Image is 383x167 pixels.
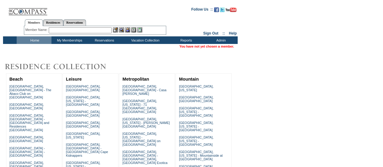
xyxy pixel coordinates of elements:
[168,36,203,44] td: Reports
[180,45,234,48] span: You have not yet chosen a member.
[66,132,101,139] a: [GEOGRAPHIC_DATA], [US_STATE]
[214,9,219,13] a: Become our fan on Facebook
[226,8,236,12] img: Subscribe to our YouTube Channel
[66,95,101,106] a: [GEOGRAPHIC_DATA], [US_STATE] - [GEOGRAPHIC_DATA]
[122,77,149,82] a: Metropolitan
[122,132,160,146] a: [GEOGRAPHIC_DATA], [US_STATE] - [GEOGRAPHIC_DATA] on [GEOGRAPHIC_DATA]
[51,36,86,44] td: My Memberships
[66,77,82,82] a: Leisure
[226,9,236,13] a: Subscribe to our YouTube Channel
[179,121,213,132] a: [GEOGRAPHIC_DATA], [US_STATE] - [GEOGRAPHIC_DATA]
[223,31,225,35] span: ::
[113,27,118,32] img: b_edit.gif
[121,36,168,44] td: Vacation Collection
[214,7,219,12] img: Become our fan on Facebook
[191,7,213,14] td: Follow Us ::
[9,103,44,110] a: [GEOGRAPHIC_DATA], [GEOGRAPHIC_DATA]
[3,61,121,73] img: Destinations by Exclusive Resorts
[122,117,170,128] a: [GEOGRAPHIC_DATA], [US_STATE] - [PERSON_NAME][GEOGRAPHIC_DATA]
[179,85,213,92] a: [GEOGRAPHIC_DATA], [US_STATE]
[122,150,167,165] a: [GEOGRAPHIC_DATA], [GEOGRAPHIC_DATA] - [GEOGRAPHIC_DATA], [GEOGRAPHIC_DATA] Exotica
[220,7,225,12] img: Follow us on Twitter
[17,36,51,44] td: Home
[119,27,124,32] img: View
[131,27,136,32] img: Reservations
[179,150,223,161] a: [GEOGRAPHIC_DATA], [US_STATE] - Mountainside at [GEOGRAPHIC_DATA]
[203,31,218,35] a: Sign Out
[220,9,225,13] a: Follow us on Twitter
[203,36,238,44] td: Admin
[8,3,48,15] img: Compass Home
[9,77,23,82] a: Beach
[179,135,213,146] a: [GEOGRAPHIC_DATA], [US_STATE] - [GEOGRAPHIC_DATA]
[63,19,86,26] a: Reservations
[9,85,51,99] a: [GEOGRAPHIC_DATA], [GEOGRAPHIC_DATA] - The Abaco Club on [GEOGRAPHIC_DATA]
[66,121,101,128] a: [GEOGRAPHIC_DATA], [GEOGRAPHIC_DATA]
[86,36,121,44] td: Reservations
[66,85,101,92] a: [GEOGRAPHIC_DATA], [GEOGRAPHIC_DATA]
[25,27,49,32] div: Member Name:
[229,31,237,35] a: Help
[25,19,43,26] a: Members
[66,110,101,117] a: [GEOGRAPHIC_DATA], [GEOGRAPHIC_DATA]
[137,27,142,32] img: b_calculator.gif
[43,19,63,26] a: Residences
[179,95,213,103] a: [GEOGRAPHIC_DATA], [GEOGRAPHIC_DATA]
[122,85,166,95] a: [GEOGRAPHIC_DATA], [GEOGRAPHIC_DATA] - Casa [PERSON_NAME]
[9,135,44,143] a: [GEOGRAPHIC_DATA], [GEOGRAPHIC_DATA]
[66,143,108,157] a: [GEOGRAPHIC_DATA], [GEOGRAPHIC_DATA] - [GEOGRAPHIC_DATA] Cape Kidnappers
[179,77,199,82] a: Mountain
[179,106,213,117] a: [GEOGRAPHIC_DATA], [US_STATE] - [GEOGRAPHIC_DATA]
[122,99,157,114] a: [GEOGRAPHIC_DATA], [US_STATE] - 71 [GEOGRAPHIC_DATA], [GEOGRAPHIC_DATA]
[125,27,130,32] img: Impersonate
[9,146,45,157] a: [GEOGRAPHIC_DATA] - [GEOGRAPHIC_DATA] - [GEOGRAPHIC_DATA]
[9,114,49,132] a: [GEOGRAPHIC_DATA], [GEOGRAPHIC_DATA] - [GEOGRAPHIC_DATA] and Residences [GEOGRAPHIC_DATA]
